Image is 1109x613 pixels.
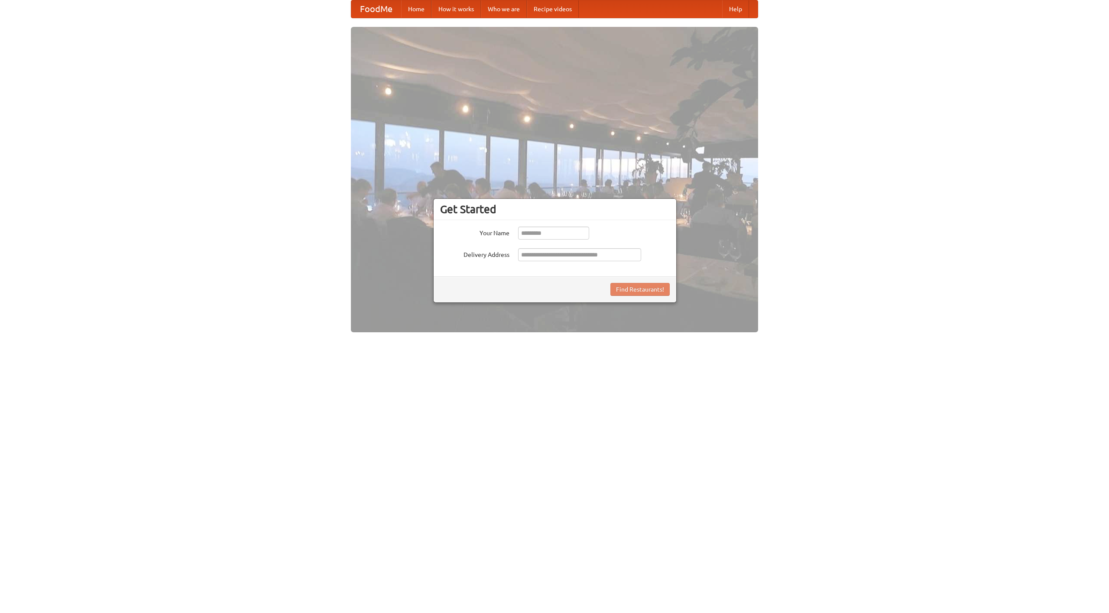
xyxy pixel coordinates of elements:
a: Help [722,0,749,18]
a: How it works [431,0,481,18]
h3: Get Started [440,203,670,216]
button: Find Restaurants! [610,283,670,296]
a: Home [401,0,431,18]
a: FoodMe [351,0,401,18]
a: Who we are [481,0,527,18]
label: Delivery Address [440,248,509,259]
label: Your Name [440,227,509,237]
a: Recipe videos [527,0,579,18]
